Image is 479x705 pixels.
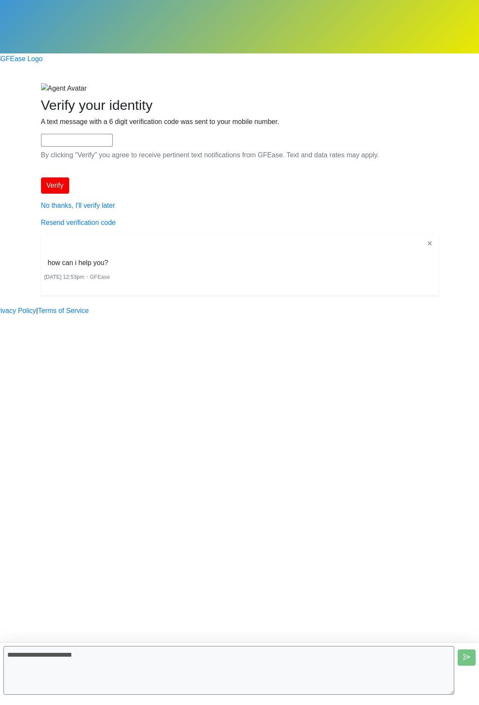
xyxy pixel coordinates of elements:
[41,117,438,127] p: A text message with a 6 digit verification code was sent to your mobile number.
[44,274,85,280] span: [DATE] 12:53pm
[41,150,438,160] p: By clicking "Verify" you agree to receive pertinent text notifications from GFEase. Text and data...
[38,306,89,316] a: Terms of Service
[90,274,110,280] span: GFEase
[36,306,38,316] a: |
[424,238,435,249] button: ✕
[41,219,116,226] a: Resend verification code
[41,97,438,113] h2: Verify your identity
[44,274,110,280] small: ・
[41,177,69,194] button: Verify
[41,83,87,94] img: Agent Avatar
[41,202,115,209] a: No thanks, I'll verify later
[44,256,112,270] li: how can i help you?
